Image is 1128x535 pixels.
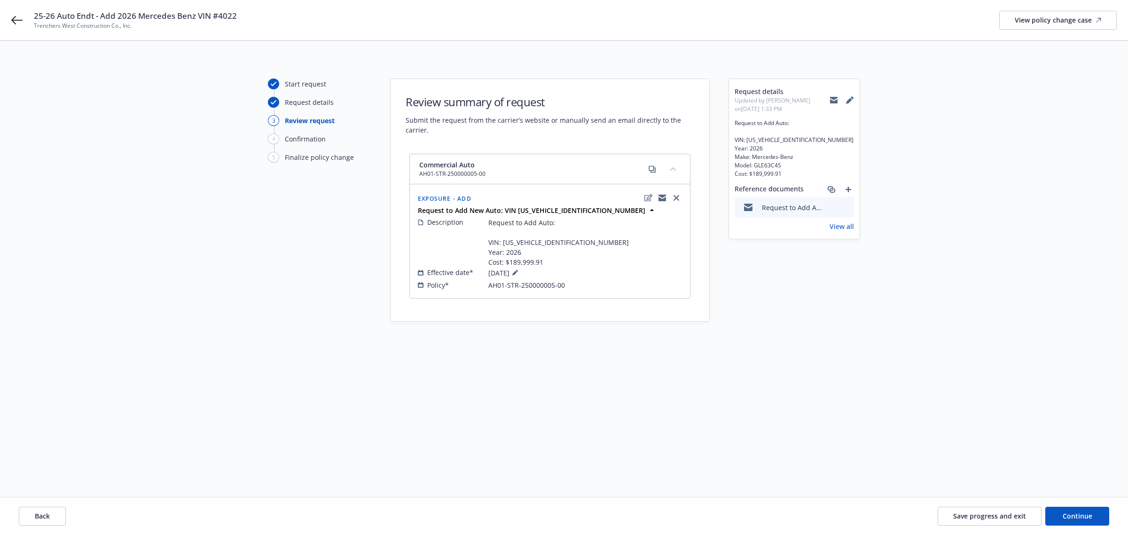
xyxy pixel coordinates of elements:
span: Request to Add Auto: VIN: [US_VEHICLE_IDENTIFICATION_NUMBER] Year: 2026 Cost: $189,999.91 [488,218,629,267]
span: Submit the request from the carrier’s website or manually send an email directly to the carrier. [406,115,694,135]
div: Review request [285,116,335,126]
a: edit [642,192,654,204]
h1: Review summary of request [406,94,694,110]
a: View all [830,221,854,231]
span: 25-26 Auto Endt - Add 2026 Mercedes Benz VIN #4022 [34,10,237,22]
span: AH01-STR-250000005-00 [488,280,565,290]
span: Save progress and exit [953,511,1026,520]
div: Commercial AutoAH01-STR-250000005-00copycollapse content [410,154,690,184]
button: preview file [842,203,850,212]
span: Back [35,511,50,520]
button: Continue [1045,507,1109,526]
button: Save progress and exit [938,507,1042,526]
span: Description [427,217,463,227]
div: Request details [285,97,334,107]
button: Back [19,507,66,526]
a: copyLogging [657,192,668,204]
div: Start request [285,79,326,89]
div: Confirmation [285,134,326,144]
span: Reference documents [735,184,804,195]
span: Request to Add Auto: VIN: [US_VEHICLE_IDENTIFICATION_NUMBER] Year: 2026 Make: Mercedes-Benz Model... [735,119,854,178]
span: AH01-STR-250000005-00 [419,170,486,178]
span: Commercial Auto [419,160,486,170]
span: Effective date* [427,267,473,277]
button: collapse content [666,161,681,176]
a: add [843,184,854,195]
div: 4 [268,134,279,144]
span: Trenchers West Construction Co., Inc. [34,22,237,30]
div: Request to Add Auto: VIN [US_VEHICLE_IDENTIFICATION_NUMBER].msg [762,203,823,212]
span: Continue [1063,511,1092,520]
a: associate [826,184,837,195]
div: View policy change case [1015,11,1101,29]
a: copy [647,164,658,175]
button: download file [827,203,834,212]
strong: Request to Add New Auto: VIN [US_VEHICLE_IDENTIFICATION_NUMBER] [418,206,645,215]
div: Finalize policy change [285,152,354,162]
span: Request details [735,87,830,96]
div: 3 [268,115,279,126]
span: Policy* [427,280,449,290]
a: View policy change case [999,11,1117,30]
div: 5 [268,152,279,163]
span: [DATE] [488,267,521,278]
a: close [671,192,682,204]
span: Updated by [PERSON_NAME] on [DATE] 1:33 PM [735,96,830,113]
span: Exposure - Add [418,195,471,203]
